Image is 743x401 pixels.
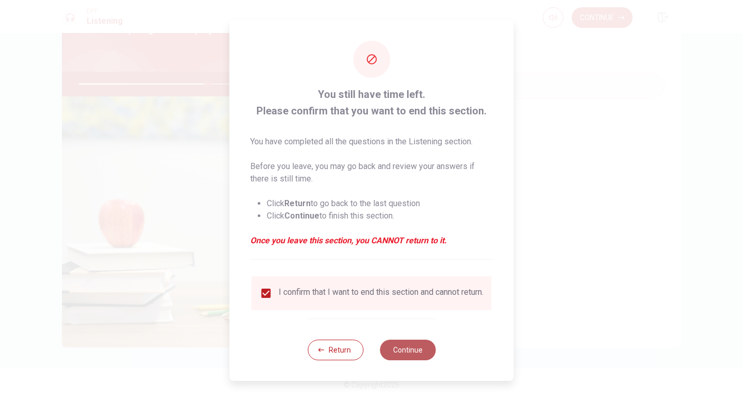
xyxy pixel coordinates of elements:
strong: Continue [284,211,319,221]
div: I confirm that I want to end this section and cannot return. [279,287,483,299]
p: Before you leave, you may go back and review your answers if there is still time. [250,160,493,185]
li: Click to go back to the last question [267,197,493,210]
p: You have completed all the questions in the Listening section. [250,136,493,148]
li: Click to finish this section. [267,210,493,222]
button: Return [308,340,363,360]
span: You still have time left. Please confirm that you want to end this section. [250,86,493,119]
em: Once you leave this section, you CANNOT return to it. [250,235,493,247]
strong: Return [284,198,311,208]
button: Continue [380,340,435,360]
